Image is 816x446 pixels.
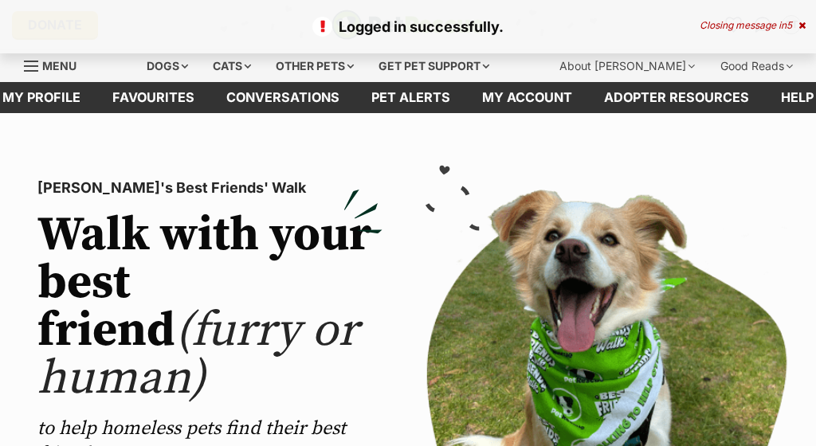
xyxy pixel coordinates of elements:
[265,50,365,82] div: Other pets
[709,50,804,82] div: Good Reads
[355,82,466,113] a: Pet alerts
[135,50,199,82] div: Dogs
[37,212,382,403] h2: Walk with your best friend
[37,301,358,409] span: (furry or human)
[37,177,382,199] p: [PERSON_NAME]'s Best Friends' Walk
[202,50,262,82] div: Cats
[96,82,210,113] a: Favourites
[42,59,76,72] span: Menu
[210,82,355,113] a: conversations
[24,50,88,79] a: Menu
[367,50,500,82] div: Get pet support
[466,82,588,113] a: My account
[588,82,765,113] a: Adopter resources
[548,50,706,82] div: About [PERSON_NAME]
